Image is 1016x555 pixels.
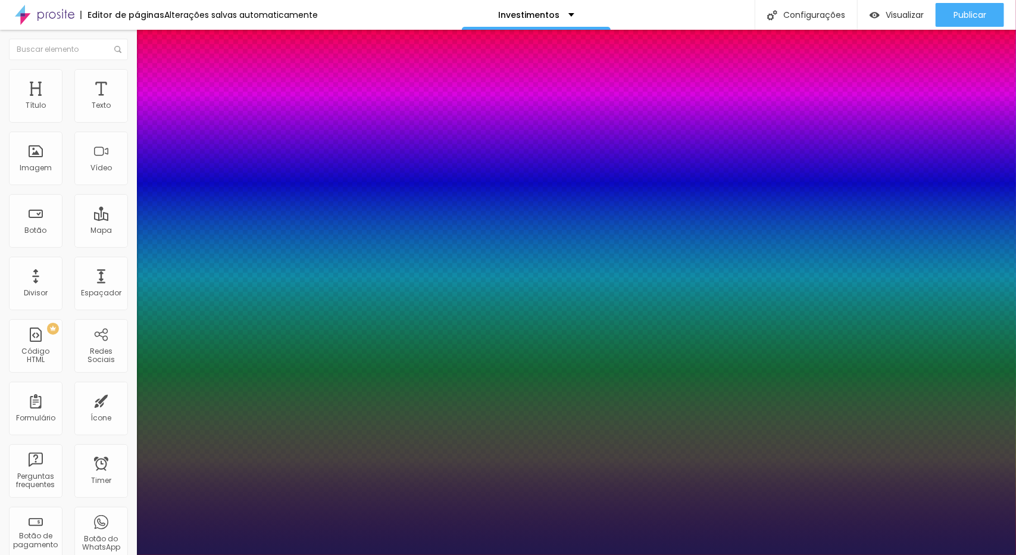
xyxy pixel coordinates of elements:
div: Botão do WhatsApp [77,535,124,552]
input: Buscar elemento [9,39,128,60]
img: view-1.svg [870,10,880,20]
img: Icone [767,10,777,20]
div: Texto [92,101,111,110]
div: Código HTML [12,347,59,364]
button: Publicar [936,3,1004,27]
div: Perguntas frequentes [12,472,59,489]
div: Botão de pagamento [12,532,59,549]
div: Divisor [24,289,48,297]
div: Ícone [91,414,112,422]
div: Espaçador [81,289,121,297]
img: Icone [114,46,121,53]
div: Redes Sociais [77,347,124,364]
span: Publicar [954,10,986,20]
div: Timer [91,476,111,485]
div: Mapa [90,226,112,235]
div: Alterações salvas automaticamente [164,11,318,19]
span: Visualizar [886,10,924,20]
div: Vídeo [90,164,112,172]
button: Visualizar [858,3,936,27]
div: Título [26,101,46,110]
div: Imagem [20,164,52,172]
p: Investimentos [498,11,559,19]
div: Botão [25,226,47,235]
div: Editor de páginas [80,11,164,19]
div: Formulário [16,414,55,422]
